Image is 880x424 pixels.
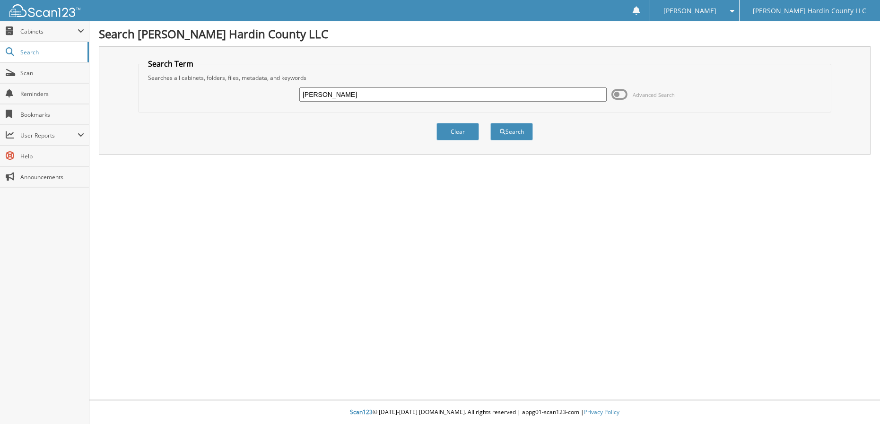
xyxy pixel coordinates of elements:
a: Privacy Policy [584,408,619,416]
span: Scan [20,69,84,77]
span: Search [20,48,83,56]
legend: Search Term [143,59,198,69]
h1: Search [PERSON_NAME] Hardin County LLC [99,26,871,42]
span: [PERSON_NAME] [663,8,716,14]
div: © [DATE]-[DATE] [DOMAIN_NAME]. All rights reserved | appg01-scan123-com | [89,401,880,424]
iframe: Chat Widget [833,379,880,424]
span: User Reports [20,131,78,139]
span: Help [20,152,84,160]
span: Advanced Search [633,91,675,98]
span: Reminders [20,90,84,98]
span: Cabinets [20,27,78,35]
span: Announcements [20,173,84,181]
span: Bookmarks [20,111,84,119]
span: Scan123 [350,408,373,416]
button: Search [490,123,533,140]
img: scan123-logo-white.svg [9,4,80,17]
span: [PERSON_NAME] Hardin County LLC [753,8,866,14]
button: Clear [436,123,479,140]
div: Searches all cabinets, folders, files, metadata, and keywords [143,74,827,82]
